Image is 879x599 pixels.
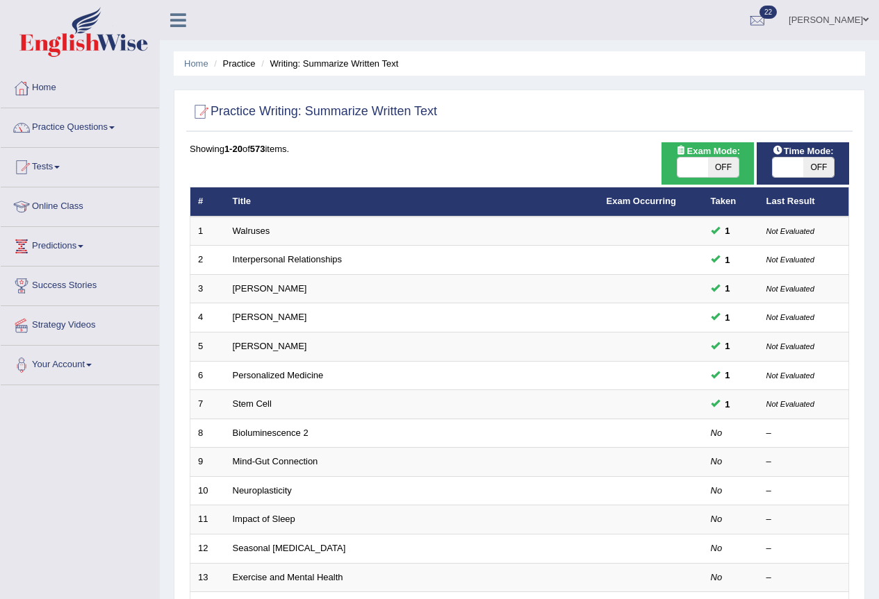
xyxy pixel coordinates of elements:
td: 7 [190,390,225,419]
td: 4 [190,303,225,332]
a: Exam Occurring [607,196,676,206]
em: No [711,514,723,524]
td: 13 [190,563,225,592]
span: You can still take this question [720,368,736,382]
span: OFF [803,158,834,177]
span: Time Mode: [767,144,839,158]
a: Home [1,69,159,103]
small: Not Evaluated [766,400,814,408]
td: 12 [190,534,225,563]
a: Practice Questions [1,108,159,143]
a: Neuroplasticity [233,485,292,496]
li: Writing: Summarize Written Text [258,57,398,70]
td: 10 [190,476,225,505]
span: OFF [708,158,739,177]
span: You can still take this question [720,223,736,238]
a: Stem Cell [233,398,272,409]
td: 9 [190,448,225,477]
a: Success Stories [1,267,159,301]
a: Home [184,58,208,69]
a: Interpersonal Relationships [233,254,343,264]
em: No [711,543,723,553]
a: Seasonal [MEDICAL_DATA] [233,543,346,553]
td: 11 [190,505,225,534]
span: You can still take this question [720,397,736,412]
td: 3 [190,274,225,303]
a: [PERSON_NAME] [233,283,307,294]
td: 6 [190,361,225,390]
a: Predictions [1,227,159,262]
em: No [711,428,723,438]
span: You can still take this question [720,310,736,325]
small: Not Evaluated [766,285,814,293]
td: 1 [190,217,225,246]
th: # [190,187,225,217]
th: Title [225,187,599,217]
a: Exercise and Mental Health [233,572,343,582]
span: You can still take this question [720,281,736,296]
small: Not Evaluated [766,371,814,380]
span: Exam Mode: [671,144,746,158]
a: Online Class [1,187,159,222]
div: – [766,484,841,498]
em: No [711,485,723,496]
div: – [766,513,841,526]
a: Impact of Sleep [233,514,295,524]
th: Last Result [759,187,849,217]
a: Bioluminescence 2 [233,428,309,438]
a: Tests [1,148,159,183]
b: 573 [250,144,265,154]
small: Not Evaluated [766,342,814,351]
div: Showing of items. [190,142,849,155]
li: Practice [211,57,255,70]
h2: Practice Writing: Summarize Written Text [190,101,437,122]
div: – [766,571,841,584]
th: Taken [703,187,759,217]
small: Not Evaluated [766,313,814,321]
div: – [766,455,841,469]
a: Walruses [233,226,270,236]
a: Strategy Videos [1,306,159,341]
span: You can still take this question [720,339,736,353]
a: [PERSON_NAME] [233,341,307,351]
a: [PERSON_NAME] [233,312,307,322]
em: No [711,456,723,466]
span: You can still take this question [720,253,736,267]
span: 22 [759,6,777,19]
td: 8 [190,419,225,448]
small: Not Evaluated [766,255,814,264]
a: Personalized Medicine [233,370,324,380]
div: – [766,542,841,555]
td: 2 [190,246,225,275]
a: Your Account [1,346,159,380]
b: 1-20 [224,144,243,154]
div: Show exams occurring in exams [662,142,754,185]
small: Not Evaluated [766,227,814,235]
a: Mind-Gut Connection [233,456,318,466]
td: 5 [190,332,225,362]
div: – [766,427,841,440]
em: No [711,572,723,582]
